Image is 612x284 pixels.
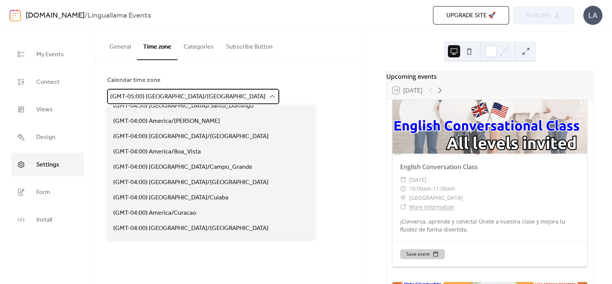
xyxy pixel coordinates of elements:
[113,132,269,141] span: (GMT-04:00) [GEOGRAPHIC_DATA]/[GEOGRAPHIC_DATA]
[85,8,88,23] b: /
[409,175,426,184] span: [DATE]
[36,131,55,144] span: Design
[36,104,53,116] span: Views
[392,217,587,233] div: ¡Conversa, aprende y conecta! Únete a nuestra clase y mejora tu fluidez de forma divertida. ️
[400,193,406,202] div: ​
[113,209,196,218] span: (GMT-04:00) America/Curacao
[26,8,85,23] a: [DOMAIN_NAME]
[36,76,60,88] span: Connect
[113,147,201,157] span: (GMT-04:00) America/Boa_Vista
[431,184,433,193] span: -
[409,184,431,193] span: 10:00am
[400,175,406,184] div: ​
[11,208,84,232] a: Install
[36,214,52,226] span: Install
[36,186,50,199] span: Form
[400,249,445,259] button: Save event
[113,117,220,126] span: (GMT-04:00) America/[PERSON_NAME]
[409,193,463,202] span: [GEOGRAPHIC_DATA]
[177,31,220,59] button: Categories
[11,125,84,149] a: Design
[36,159,59,171] span: Settings
[113,163,252,172] span: (GMT-04:00) [GEOGRAPHIC_DATA]/Campo_Grande
[113,193,228,202] span: (GMT-04:00) [GEOGRAPHIC_DATA]/Cuiaba
[583,6,602,25] div: LA
[107,76,354,85] div: Calendar time zone
[10,9,21,21] img: logo
[113,224,269,233] span: (GMT-04:00) [GEOGRAPHIC_DATA]/[GEOGRAPHIC_DATA]
[409,203,454,211] a: More Information
[11,42,84,66] a: My Events
[433,184,455,193] span: 11:00am
[220,31,279,59] button: Subscribe Button
[386,72,593,81] div: Upcoming events
[446,11,496,20] span: Upgrade site 🚀
[11,98,84,121] a: Views
[400,184,406,193] div: ​
[88,8,151,23] b: Linguallama Events
[11,180,84,204] a: Form
[36,49,64,61] span: My Events
[400,163,478,171] a: English Conversation Class
[11,153,84,176] a: Settings
[137,31,177,60] button: Time zone
[113,178,269,187] span: (GMT-04:00) [GEOGRAPHIC_DATA]/[GEOGRAPHIC_DATA]
[400,202,406,212] div: ​
[103,31,137,59] button: General
[11,70,84,94] a: Connect
[113,101,254,111] span: (GMT-04:30) [GEOGRAPHIC_DATA]/Santo_Domingo
[433,6,509,24] button: Upgrade site 🚀
[110,91,265,103] span: (GMT-05:00) [GEOGRAPHIC_DATA]/[GEOGRAPHIC_DATA]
